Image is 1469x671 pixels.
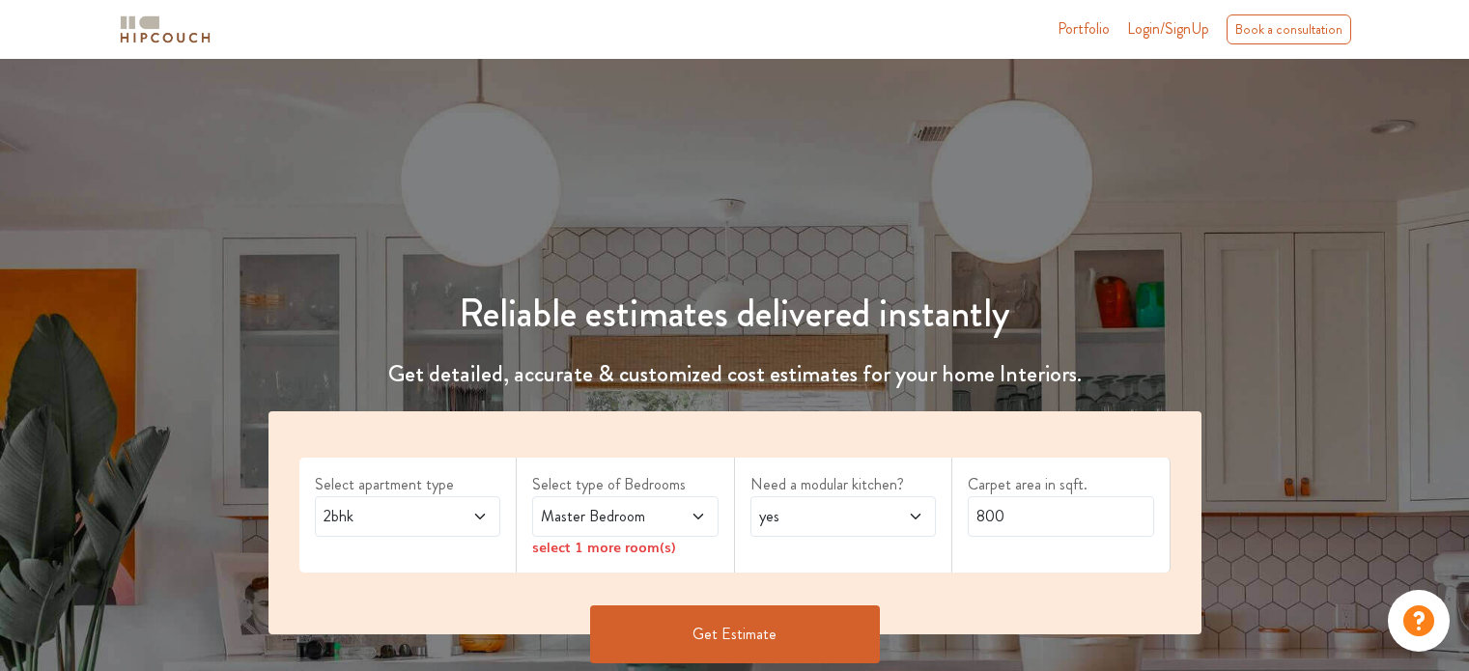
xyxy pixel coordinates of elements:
[315,473,501,496] label: Select apartment type
[532,473,719,496] label: Select type of Bedrooms
[755,505,882,528] span: yes
[590,605,880,663] button: Get Estimate
[320,505,446,528] span: 2bhk
[532,537,719,557] div: select 1 more room(s)
[257,360,1213,388] h4: Get detailed, accurate & customized cost estimates for your home Interiors.
[750,473,937,496] label: Need a modular kitchen?
[117,8,213,51] span: logo-horizontal.svg
[968,473,1154,496] label: Carpet area in sqft.
[257,291,1213,337] h1: Reliable estimates delivered instantly
[1127,17,1209,40] span: Login/SignUp
[1058,17,1110,41] a: Portfolio
[537,505,664,528] span: Master Bedroom
[968,496,1154,537] input: Enter area sqft
[117,13,213,46] img: logo-horizontal.svg
[1227,14,1351,44] div: Book a consultation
